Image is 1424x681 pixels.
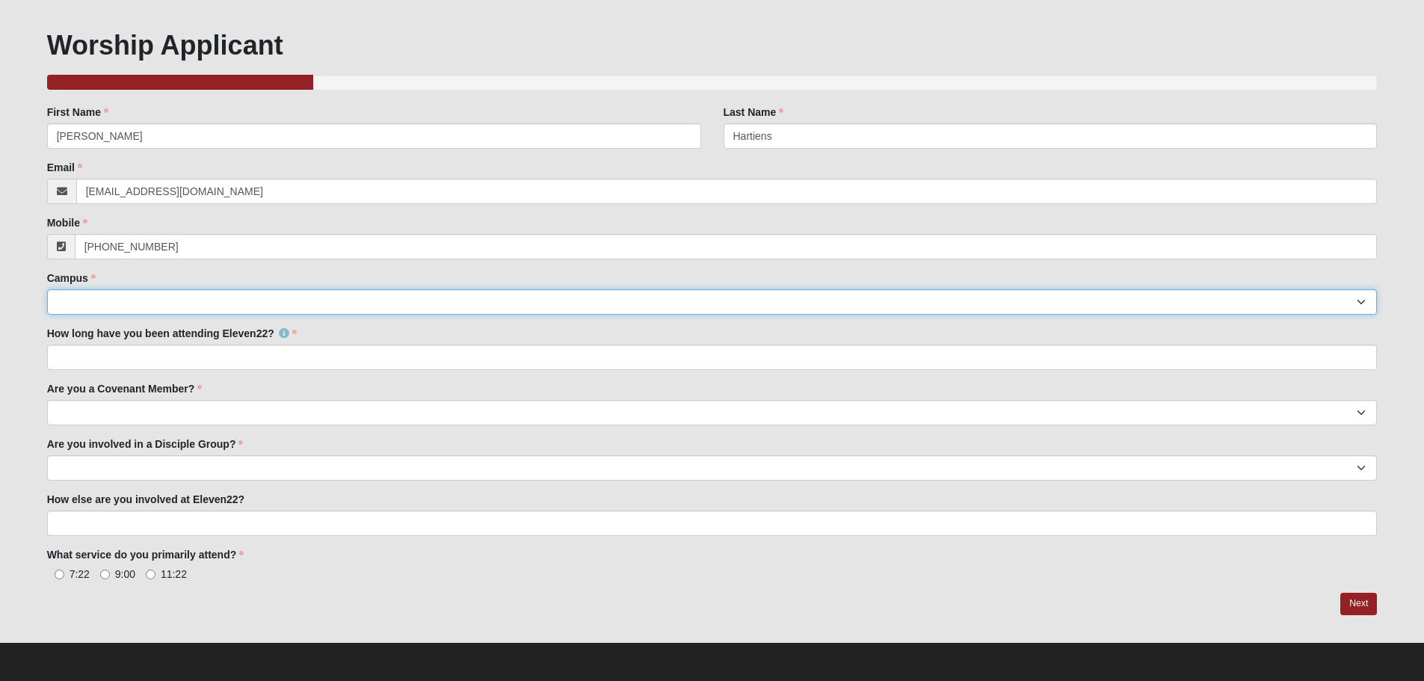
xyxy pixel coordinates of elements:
label: Mobile [47,215,87,230]
label: Are you involved in a Disciple Group? [47,437,244,452]
label: Are you a Covenant Member? [47,381,203,396]
label: First Name [47,105,108,120]
a: Next [1340,593,1377,614]
input: 11:22 [146,570,155,579]
h1: Worship Applicant [47,29,1378,61]
span: 7:22 [70,568,90,580]
span: 9:00 [115,568,135,580]
label: How long have you been attending Eleven22? [47,326,297,341]
input: 7:22 [55,570,64,579]
label: How else are you involved at Eleven22? [47,492,245,507]
span: 11:22 [161,568,187,580]
input: 9:00 [100,570,110,579]
label: Email [47,160,82,175]
label: Last Name [724,105,784,120]
label: Campus [47,271,96,286]
label: What service do you primarily attend? [47,547,244,562]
